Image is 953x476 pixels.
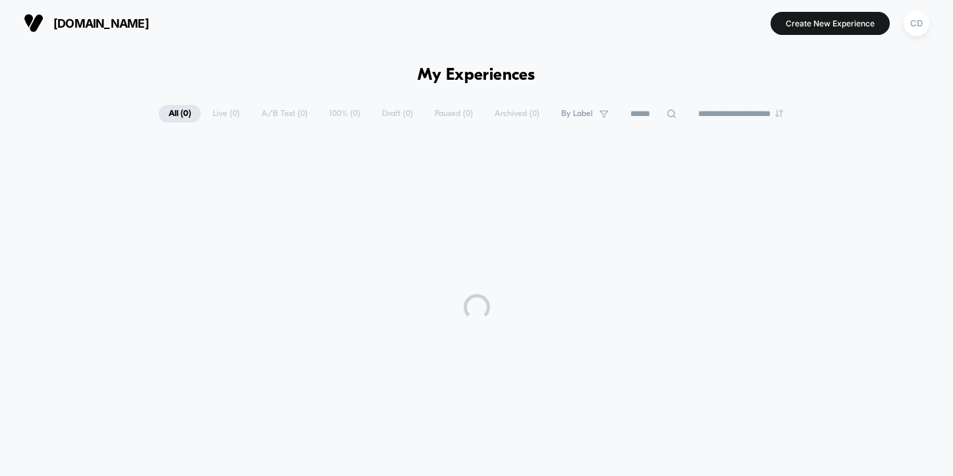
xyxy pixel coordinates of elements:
h1: My Experiences [418,66,535,85]
button: Create New Experience [771,12,890,35]
button: CD [900,10,933,37]
img: end [775,109,783,117]
span: [DOMAIN_NAME] [53,16,149,30]
span: All ( 0 ) [159,105,201,123]
img: Visually logo [24,13,43,33]
div: CD [904,11,929,36]
button: [DOMAIN_NAME] [20,13,153,34]
span: By Label [561,109,593,119]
